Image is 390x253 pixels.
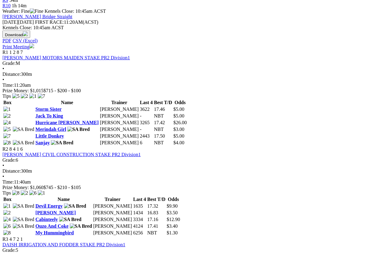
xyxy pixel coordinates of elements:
span: • [2,66,4,71]
span: [DATE] [2,19,34,25]
div: 6 [2,157,388,163]
a: Hurricane [PERSON_NAME] [35,120,99,125]
img: SA Bred [13,217,34,222]
td: NBT [154,140,172,146]
td: 3265 [140,120,153,126]
td: 17.50 [154,133,172,139]
span: • [2,163,4,168]
div: 300m [2,72,388,77]
td: NBT [154,113,172,119]
img: 4 [3,217,11,222]
a: R10 [2,3,11,8]
img: 2 [21,190,28,196]
a: Print Meeting [2,44,34,49]
td: 17.46 [154,106,172,112]
img: 7 [38,93,45,99]
div: M [2,61,388,66]
span: $12.90 [167,217,180,222]
span: R2 [2,146,8,152]
img: download.svg [23,31,28,36]
img: 1 [38,190,45,196]
span: $5.00 [173,133,184,139]
a: Devil Energy [35,203,62,209]
img: 6 [3,223,11,229]
div: 300m [2,168,388,174]
img: 8 [3,230,11,236]
th: Name [35,100,99,106]
td: NBT [147,230,166,236]
div: Kennels Close: 10:45am ACST [2,25,388,30]
span: 1 2 8 7 [9,50,23,55]
span: [DATE] [2,19,18,25]
a: [PERSON_NAME] MOTORS MAIDEN STAKE PR2 Division1 [2,55,130,60]
span: Time: [2,179,14,184]
div: 5 [2,248,388,253]
a: Storm Sister [35,107,62,112]
a: CSV (Excel) [12,38,37,43]
img: SA Bred [13,203,34,209]
a: [PERSON_NAME] Bridge Straight [2,14,72,19]
td: 6256 [133,230,146,236]
span: 4 7 2 1 [9,237,23,242]
span: 1h 14m [12,3,27,8]
a: Little Donkey [35,133,64,139]
th: Best T/D [147,196,166,202]
span: $4.00 [173,140,184,145]
th: Odds [166,196,180,202]
img: 2 [3,210,11,216]
a: [PERSON_NAME] [35,210,76,215]
span: Tips [2,93,11,99]
span: $745 - $210 - $105 [44,185,81,190]
td: 3334 [133,216,146,223]
a: Ouzo And Coke [35,223,68,229]
img: SA Bred [13,223,34,229]
a: My Hummingbird [35,230,74,235]
th: Last 4 [140,100,153,106]
td: 1434 [133,210,146,216]
td: - [140,126,153,132]
span: Grade: [2,61,16,66]
td: [PERSON_NAME] [93,230,132,236]
img: 1 [3,203,11,209]
span: $3.40 [167,223,178,229]
span: Distance: [2,72,21,77]
span: $1.30 [167,230,178,235]
td: 6 [140,140,153,146]
td: [PERSON_NAME] [100,106,139,112]
td: [PERSON_NAME] [93,216,132,223]
td: 2443 [140,133,153,139]
th: Last 4 [133,196,146,202]
span: Grade: [2,248,16,253]
td: [PERSON_NAME] [93,223,132,229]
th: Name [35,196,92,202]
td: [PERSON_NAME] [100,113,139,119]
img: 4 [3,120,11,125]
img: 2 [3,113,11,119]
img: 5 [3,127,11,132]
span: Box [3,100,12,105]
img: SA Bred [13,140,34,146]
span: Tips [2,190,11,195]
a: Merindah Girl [35,127,66,132]
img: 6 [29,190,37,196]
th: Best T/D [154,100,172,106]
td: [PERSON_NAME] [100,120,139,126]
th: Trainer [93,196,132,202]
span: FIRST RACE: [35,19,64,25]
td: 16.83 [147,210,166,216]
span: R1 [2,50,8,55]
td: [PERSON_NAME] [100,140,139,146]
span: 8 4 1 6 [9,146,23,152]
a: Jack To King [35,113,63,118]
span: $715 - $200 - $100 [44,88,81,93]
img: SA Bred [59,217,81,222]
a: Sanjay [35,140,50,145]
td: NBT [154,126,172,132]
span: $3.00 [173,127,184,132]
td: [PERSON_NAME] [93,210,132,216]
img: 1 [3,107,11,112]
td: [PERSON_NAME] [93,203,132,209]
span: Weather: Fine [2,9,44,14]
a: Cabinteely [35,217,58,222]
